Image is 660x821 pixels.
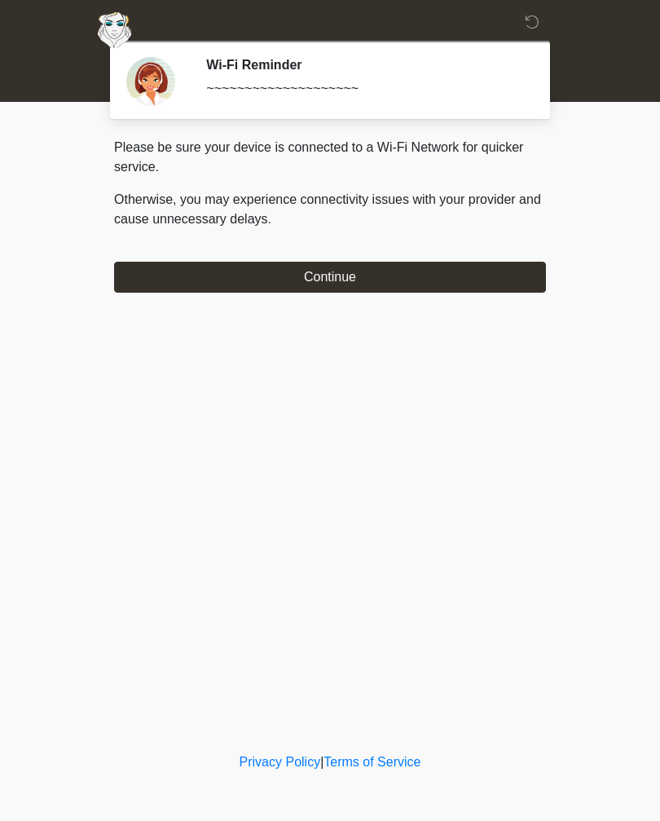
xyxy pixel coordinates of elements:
span: . [268,212,271,226]
img: Aesthetically Yours Wellness Spa Logo [98,12,131,48]
a: | [320,755,323,769]
div: ~~~~~~~~~~~~~~~~~~~~ [206,79,521,99]
img: Agent Avatar [126,57,175,106]
h2: Wi-Fi Reminder [206,57,521,73]
a: Terms of Service [323,755,420,769]
p: Please be sure your device is connected to a Wi-Fi Network for quicker service. [114,138,546,177]
button: Continue [114,262,546,293]
a: Privacy Policy [240,755,321,769]
p: Otherwise, you may experience connectivity issues with your provider and cause unnecessary delays [114,190,546,229]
